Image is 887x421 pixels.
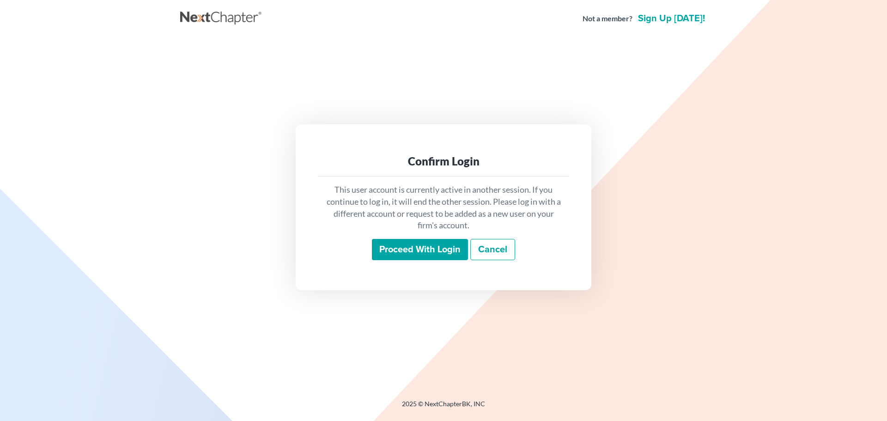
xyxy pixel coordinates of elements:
[636,14,707,23] a: Sign up [DATE]!
[325,184,562,232] p: This user account is currently active in another session. If you continue to log in, it will end ...
[180,399,707,416] div: 2025 © NextChapterBK, INC
[325,154,562,169] div: Confirm Login
[372,239,468,260] input: Proceed with login
[583,13,632,24] strong: Not a member?
[470,239,515,260] a: Cancel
